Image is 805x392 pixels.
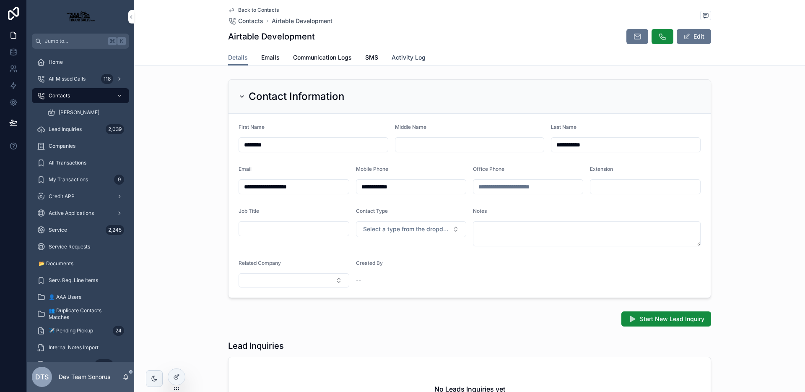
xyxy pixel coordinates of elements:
span: Jump to... [45,38,105,44]
span: Active Applications [49,210,94,217]
a: Service2,245 [32,222,129,238]
span: Internal Notes Import [49,344,99,351]
img: App logo [62,10,99,24]
span: 📂 Documents [39,260,73,267]
span: All Missed Calls [49,76,86,82]
span: Created By [356,260,383,266]
a: 👥 Duplicate Contacts Matches [32,306,129,321]
a: 🚛 Inventory2,245 [32,357,129,372]
span: 👤 AAA Users [49,294,81,301]
span: Lead Inquiries [49,126,82,133]
a: Contacts [228,17,263,25]
span: First Name [239,124,265,130]
span: My Transactions [49,176,88,183]
span: Serv. Req. Line Items [49,277,98,284]
span: Email [239,166,252,172]
span: Last Name [551,124,576,130]
span: ✈️ Pending Pickup [49,327,93,334]
a: My Transactions9 [32,172,129,187]
div: scrollable content [27,49,134,362]
a: All Missed Calls118 [32,71,129,86]
span: Notes [473,208,487,214]
span: Emails [261,53,280,62]
a: 📂 Documents [32,256,129,271]
div: 2,039 [106,124,124,134]
span: Contacts [238,17,263,25]
span: Office Phone [473,166,504,172]
span: Select a type from the dropdown [363,225,449,233]
span: DTS [35,372,49,382]
a: Details [228,50,248,66]
a: Airtable Development [272,17,332,25]
span: Extension [590,166,613,172]
a: Serv. Req. Line Items [32,273,129,288]
a: All Transactions [32,155,129,170]
span: Mobile Phone [356,166,388,172]
span: 👥 Duplicate Contacts Matches [49,307,121,321]
span: 🚛 Inventory [49,361,79,368]
span: Service [49,227,67,233]
span: Job Title [239,208,259,214]
a: Communication Logs [293,50,352,67]
div: 24 [113,326,124,336]
span: K [118,38,125,44]
h1: Airtable Development [228,31,315,42]
h2: Contact Information [249,90,344,103]
span: Companies [49,143,75,149]
span: Contacts [49,92,70,99]
a: Home [32,55,129,70]
div: 9 [114,175,124,185]
a: [PERSON_NAME] [42,105,129,120]
span: Related Company [239,260,281,266]
button: Jump to...K [32,34,129,49]
span: Activity Log [392,53,426,62]
button: Start New Lead Inquiry [621,311,711,327]
a: Contacts [32,88,129,103]
a: Companies [32,139,129,154]
span: Home [49,59,63,65]
span: Middle Name [395,124,426,130]
span: SMS [365,53,378,62]
a: Service Requests [32,239,129,254]
a: Activity Log [392,50,426,67]
a: Active Applications [32,206,129,221]
h1: Lead Inquiries [228,340,284,352]
span: Communication Logs [293,53,352,62]
a: ✈️ Pending Pickup24 [32,323,129,338]
p: Dev Team Sonorus [59,373,110,381]
a: SMS [365,50,378,67]
a: Credit APP [32,189,129,204]
a: Internal Notes Import [32,340,129,355]
button: Edit [677,29,711,44]
div: 2,245 [95,359,113,369]
a: 👤 AAA Users [32,290,129,305]
div: 118 [101,74,113,84]
button: Select Button [239,273,349,287]
span: All Transactions [49,159,86,166]
span: Details [228,53,248,62]
button: Select Button [356,221,467,237]
span: Credit APP [49,193,75,200]
a: Lead Inquiries2,039 [32,122,129,137]
a: Back to Contacts [228,7,279,13]
span: Back to Contacts [238,7,279,13]
a: Emails [261,50,280,67]
div: 2,245 [106,225,124,235]
span: [PERSON_NAME] [59,109,99,116]
span: -- [356,276,361,284]
span: Service Requests [49,243,90,250]
span: Contact Type [356,208,388,214]
span: Start New Lead Inquiry [640,315,704,323]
